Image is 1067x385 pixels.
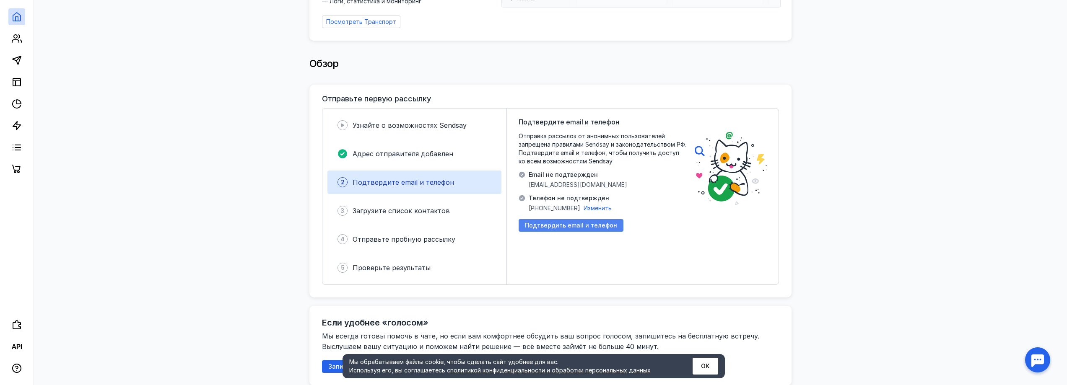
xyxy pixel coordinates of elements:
[519,219,623,232] button: Подтвердить email и телефон
[353,178,454,186] span: Подтвердите email и телефон
[695,132,767,205] img: poster
[353,264,431,272] span: Проверьте результаты
[529,204,580,212] span: [PHONE_NUMBER]
[450,367,651,374] a: политикой конфиденциальности и обработки персональных данных
[519,132,686,165] span: Отправка рассылок от анонимных пользователей запрещена правилами Sendsay и законодательством РФ. ...
[328,363,425,370] span: Записаться на онлайн-встречу
[322,318,428,328] h2: Если удобнее «голосом»
[340,235,345,243] span: 4
[584,204,612,212] span: Изменить
[322,363,431,370] a: Записаться на онлайн-встречу
[340,207,345,215] span: 3
[693,358,718,375] button: ОК
[349,358,672,375] div: Мы обрабатываем файлы cookie, чтобы сделать сайт удобнее для вас. Используя его, вы соглашаетесь c
[529,171,627,179] span: Email не подтвержден
[529,194,612,202] span: Телефон не подтвержден
[322,95,431,103] h3: Отправьте первую рассылку
[353,207,450,215] span: Загрузите список контактов
[326,18,396,26] span: Посмотреть Транспорт
[353,121,467,129] span: Узнайте о возможностях Sendsay
[322,332,761,351] span: Мы всегда готовы помочь в чате, но если вам комфортнее обсудить ваш вопрос голосом, запишитесь на...
[309,57,339,70] span: Обзор
[584,204,612,212] button: Изменить
[353,150,453,158] span: Адрес отправителя добавлен
[525,222,617,229] span: Подтвердить email и телефон
[353,235,455,243] span: Отправьте пробную рассылку
[341,178,345,186] span: 2
[341,264,345,272] span: 5
[322,16,400,28] a: Посмотреть Транспорт
[529,181,627,189] span: [EMAIL_ADDRESS][DOMAIN_NAME]
[519,117,619,127] span: Подтвердите email и телефон
[322,360,431,373] button: Записаться на онлайн-встречу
